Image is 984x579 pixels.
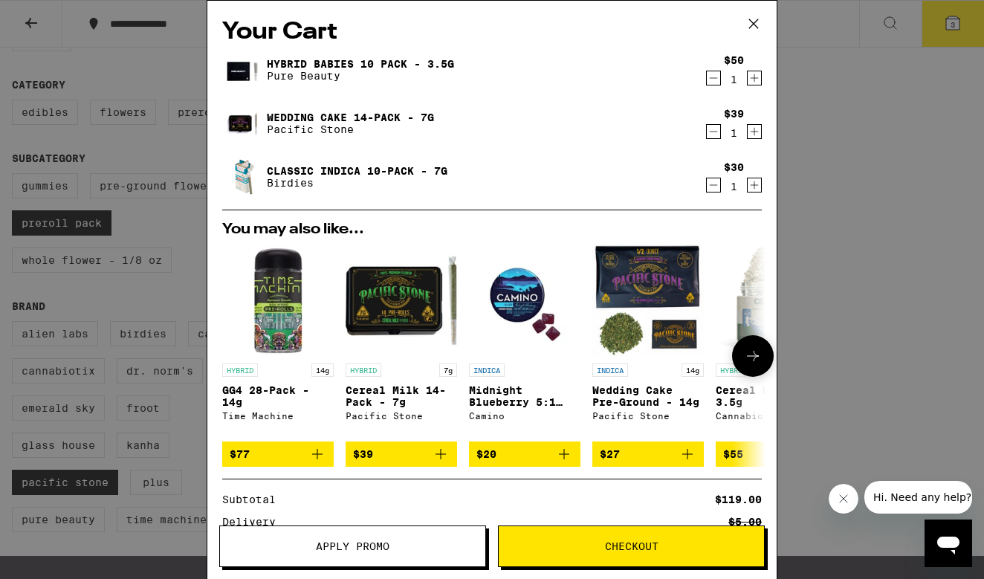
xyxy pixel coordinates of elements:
a: Wedding Cake 14-Pack - 7g [267,111,434,123]
a: Open page for Midnight Blueberry 5:1 Sleep Gummies from Camino [469,245,580,441]
div: 1 [724,127,744,139]
p: Birdies [267,177,447,189]
img: Cannabiotix - Cereal Milk - 3.5g [716,245,827,356]
p: Cereal Milk - 3.5g [716,384,827,408]
a: Open page for Wedding Cake Pre-Ground - 14g from Pacific Stone [592,245,704,441]
img: Hybrid Babies 10 Pack - 3.5g [222,49,264,91]
img: Pacific Stone - Cereal Milk 14-Pack - 7g [346,245,457,356]
img: Wedding Cake 14-Pack - 7g [222,103,264,144]
iframe: Button to launch messaging window [925,520,972,567]
a: Hybrid Babies 10 Pack - 3.5g [267,58,454,70]
span: $27 [600,448,620,460]
button: Add to bag [469,441,580,467]
p: 14g [311,363,334,377]
p: Cereal Milk 14-Pack - 7g [346,384,457,408]
button: Add to bag [346,441,457,467]
span: $39 [353,448,373,460]
div: Subtotal [222,494,286,505]
p: INDICA [469,363,505,377]
button: Increment [747,124,762,139]
div: 1 [724,181,744,193]
button: Decrement [706,124,721,139]
a: Open page for GG4 28-Pack - 14g from Time Machine [222,245,334,441]
div: Pacific Stone [346,411,457,421]
div: Camino [469,411,580,421]
span: $55 [723,448,743,460]
div: $50 [724,54,744,66]
span: $20 [476,448,496,460]
p: Wedding Cake Pre-Ground - 14g [592,384,704,408]
button: Add to bag [592,441,704,467]
p: INDICA [592,363,628,377]
p: GG4 28-Pack - 14g [222,384,334,408]
p: Pure Beauty [267,70,454,82]
div: $5.00 [728,517,762,527]
span: $77 [230,448,250,460]
span: Checkout [605,541,658,551]
p: Pacific Stone [267,123,434,135]
p: 7g [439,363,457,377]
button: Decrement [706,71,721,85]
img: Classic Indica 10-Pack - 7g [222,156,264,198]
h2: Your Cart [222,16,762,49]
button: Apply Promo [219,525,486,567]
a: Open page for Cereal Milk - 3.5g from Cannabiotix [716,245,827,441]
div: Pacific Stone [592,411,704,421]
h2: You may also like... [222,222,762,237]
button: Checkout [498,525,765,567]
div: Delivery [222,517,286,527]
button: Add to bag [716,441,827,467]
button: Increment [747,71,762,85]
p: HYBRID [346,363,381,377]
iframe: Message from company [864,481,972,514]
button: Add to bag [222,441,334,467]
div: $119.00 [715,494,762,505]
p: HYBRID [716,363,751,377]
div: Cannabiotix [716,411,827,421]
img: Pacific Stone - Wedding Cake Pre-Ground - 14g [592,245,704,356]
iframe: Close message [829,484,858,514]
p: Midnight Blueberry 5:1 Sleep Gummies [469,384,580,408]
a: Classic Indica 10-Pack - 7g [267,165,447,177]
img: Time Machine - GG4 28-Pack - 14g [222,245,334,356]
div: $39 [724,108,744,120]
p: 14g [682,363,704,377]
a: Open page for Cereal Milk 14-Pack - 7g from Pacific Stone [346,245,457,441]
button: Increment [747,178,762,193]
img: Camino - Midnight Blueberry 5:1 Sleep Gummies [469,245,580,356]
span: Apply Promo [316,541,389,551]
div: Time Machine [222,411,334,421]
div: 1 [724,74,744,85]
button: Decrement [706,178,721,193]
div: $30 [724,161,744,173]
